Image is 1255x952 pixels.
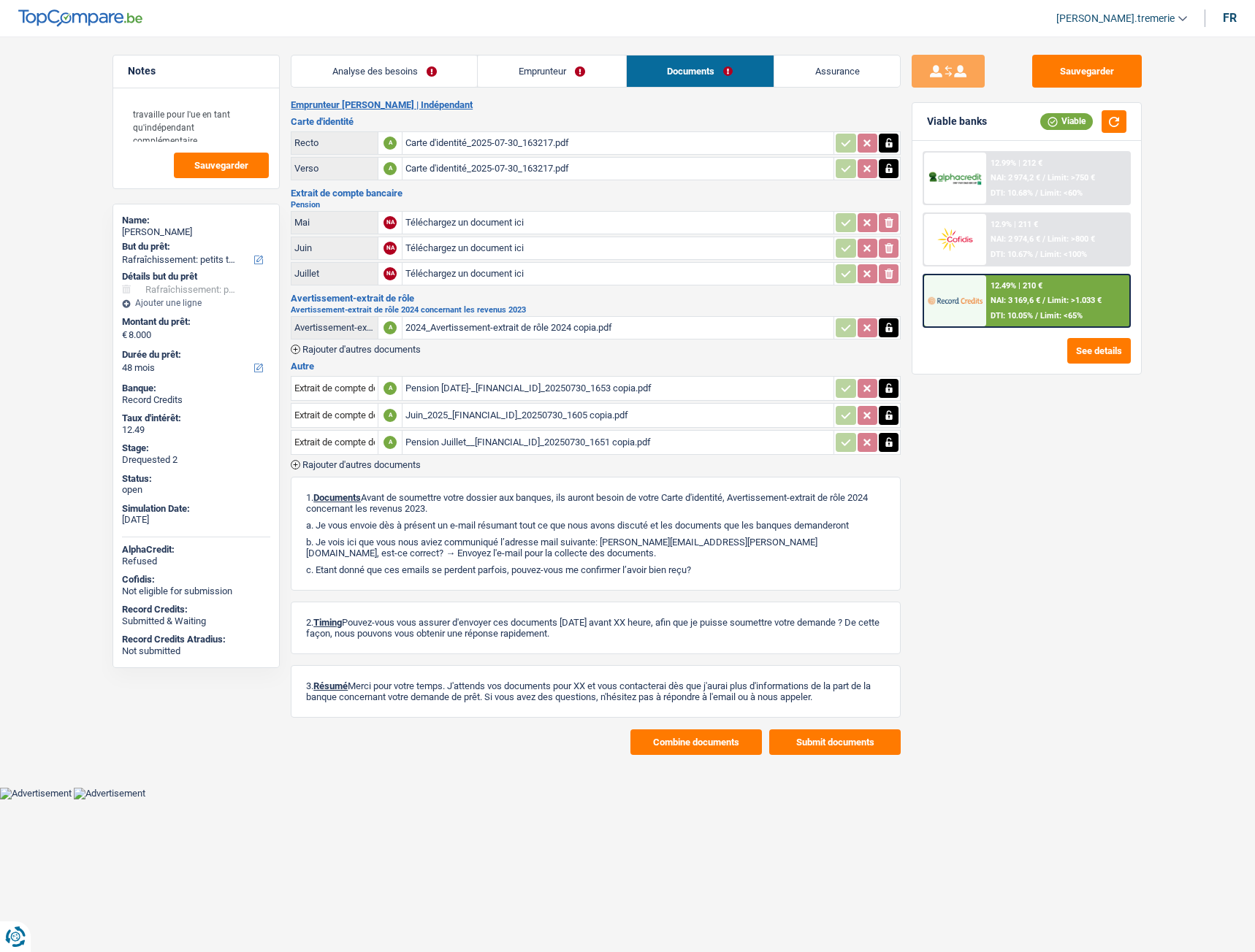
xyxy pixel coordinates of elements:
[1040,113,1093,129] div: Viable
[302,460,421,469] span: Rajouter d'autres documents
[627,55,774,87] a: Documents
[1040,250,1087,259] span: Limit: <100%
[384,162,397,175] div: A
[405,158,831,180] div: Carte d'identité_2025-07-30_163217.pdf
[306,564,885,575] p: c. Etant donné que ces emails se perdent parfois, pouvez-vous me confirmer l’avoir bien reçu?
[122,544,270,556] div: AlphaCredit:
[122,574,270,586] div: Cofidis:
[306,492,885,514] p: 1. Avant de soumettre votre dossier aux banques, ils auront besoin de votre Carte d'identité, Ave...
[291,345,421,354] button: Rajouter d'autres documents
[384,382,397,395] div: A
[384,321,397,334] div: A
[306,617,885,639] p: 2. Pouvez-vous vous assurer d'envoyer ces documents [DATE] avant XX heure, afin que je puisse sou...
[384,436,397,449] div: A
[630,729,762,755] button: Combine documents
[291,201,901,209] h2: Pension
[122,634,270,645] div: Record Credits Atradius:
[384,242,397,255] div: NA
[122,514,270,526] div: [DATE]
[991,173,1040,183] span: NAI: 2 974,2 €
[991,281,1042,291] div: 12.49% | 210 €
[122,454,270,466] div: Drequested 2
[478,55,625,87] a: Emprunteur
[122,383,270,394] div: Banque:
[294,268,375,279] div: Juillet
[991,311,1033,320] span: DTI: 10.05%
[306,680,885,702] p: 3. Merci pour votre temps. J'attends vos documents pour XX et vous contacterai dès que j'aurai p...
[991,296,1040,305] span: NAI: 3 169,6 €
[405,404,831,426] div: Juin_2025_[FINANCIAL_ID]_20250730_1605 copia.pdf
[405,377,831,399] div: Pension [DATE]-_[FINANCIAL_ID]_20250730_1653 copia.pdf
[928,287,982,314] img: Record Credits
[291,361,901,371] h3: Autre
[122,484,270,496] div: open
[174,153,269,178] button: Sauvegarder
[291,293,901,303] h3: Avertissement-extrait de rôle
[313,680,348,691] span: Résumé
[928,170,982,187] img: AlphaCredit
[991,220,1038,229] div: 12.9% | 211 €
[1045,7,1187,31] a: [PERSON_NAME].tremerie
[122,329,127,341] span: €
[405,132,831,154] div: Carte d'identité_2025-07-30_163217.pdf
[291,55,477,87] a: Analyse des besoins
[1035,188,1038,198] span: /
[991,158,1042,168] div: 12.99% | 212 €
[291,99,901,111] h2: Emprunteur [PERSON_NAME] | Indépendant
[1048,296,1102,305] span: Limit: >1.033 €
[1056,12,1175,25] span: [PERSON_NAME].tremerie
[1040,188,1083,198] span: Limit: <60%
[1048,234,1095,244] span: Limit: >800 €
[384,137,397,150] div: A
[1048,173,1095,183] span: Limit: >750 €
[1042,296,1045,305] span: /
[122,215,270,226] div: Name:
[122,316,267,328] label: Montant du prêt:
[384,216,397,229] div: NA
[122,241,267,253] label: But du prêt:
[122,271,270,283] div: Détails but du prêt
[384,409,397,422] div: A
[122,615,270,627] div: Submitted & Waiting
[1223,11,1237,25] div: fr
[774,55,900,87] a: Assurance
[122,604,270,615] div: Record Credits:
[1042,173,1045,183] span: /
[122,473,270,485] div: Status:
[74,788,145,799] img: Advertisement
[306,537,885,558] p: b. Je vois ici que vous nous aviez communiqué l’adresse mail suivante: [PERSON_NAME][EMAIL_ADDRE...
[122,349,267,361] label: Durée du prêt:
[991,188,1033,198] span: DTI: 10.68%
[291,117,901,126] h3: Carte d'identité
[1032,55,1142,88] button: Sauvegarder
[769,729,901,755] button: Submit documents
[1067,338,1131,364] button: See details
[291,460,421,469] button: Rajouter d'autres documents
[294,217,375,228] div: Mai
[294,137,375,148] div: Recto
[313,617,342,628] span: Timing
[122,424,270,436] div: 12.49
[294,242,375,253] div: Juin
[122,645,270,657] div: Not submitted
[122,298,270,308] div: Ajouter une ligne
[194,161,248,170] span: Sauvegarder
[1040,311,1083,320] span: Limit: <65%
[302,345,421,354] span: Rajouter d'autres documents
[122,226,270,238] div: [PERSON_NAME]
[928,226,982,253] img: Cofidis
[122,586,270,597] div: Not eligible for submission
[18,9,142,27] img: TopCompare Logo
[294,163,375,174] div: Verso
[122,412,270,424] div: Taux d'intérêt:
[122,442,270,454] div: Stage:
[291,306,901,314] h2: Avertissement-extrait de rôle 2024 concernant les revenus 2023
[122,556,270,567] div: Refused
[122,503,270,515] div: Simulation Date:
[405,317,831,339] div: 2024_Avertissement-extrait de rôle 2024 copia.pdf
[313,492,361,503] span: Documents
[306,520,885,531] p: a. Je vous envoie dès à présent un e-mail résumant tout ce que nous avons discuté et les doc...
[991,250,1033,259] span: DTI: 10.67%
[927,115,987,128] div: Viable banks
[122,394,270,406] div: Record Credits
